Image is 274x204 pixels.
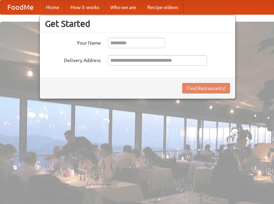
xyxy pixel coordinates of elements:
[142,0,184,14] a: Recipe videos
[65,0,105,14] a: How it works
[45,18,230,29] h3: Get Started
[0,0,40,14] a: FoodMe
[40,0,65,14] a: Home
[182,83,230,93] button: Find Restaurants!
[45,55,101,64] label: Delivery Address
[105,0,142,14] a: Who we are
[45,38,101,46] label: Your Name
